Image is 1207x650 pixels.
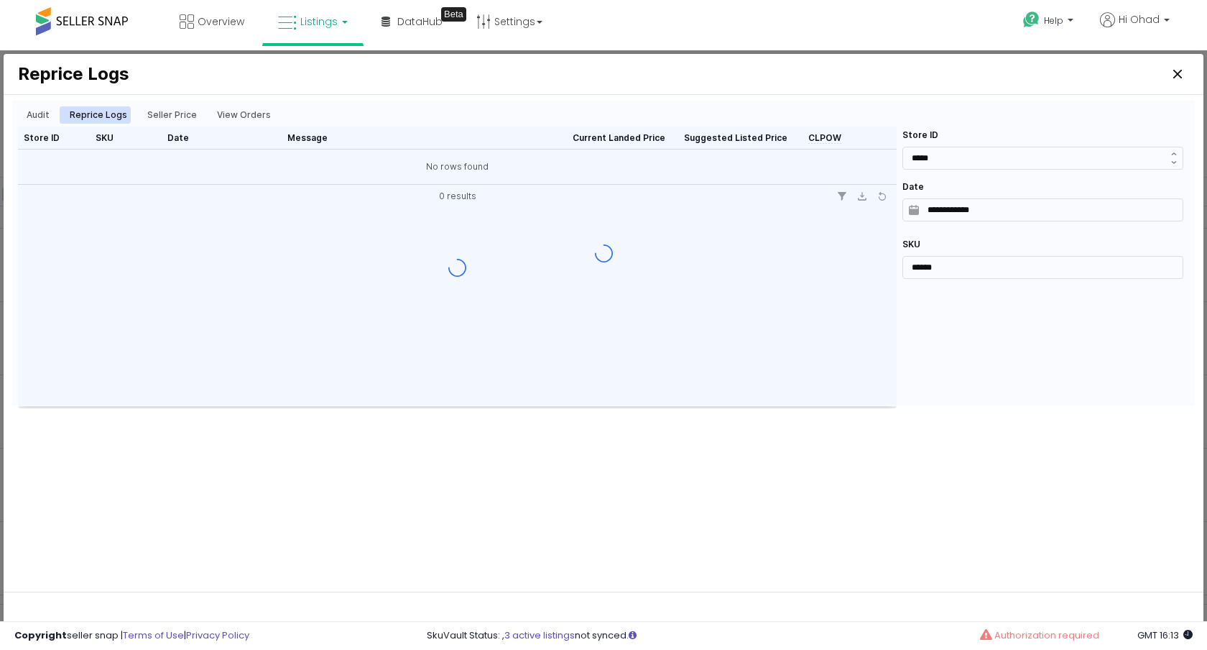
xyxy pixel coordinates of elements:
span: Listings [300,14,338,29]
span: 2025-08-17 16:13 GMT [1137,628,1193,642]
span: Authorization required [994,628,1099,642]
i: Get Help [1022,11,1040,29]
span: Help [1044,14,1063,27]
span: Overview [198,14,244,29]
div: SkuVault Status: , not synced. [427,629,1193,643]
a: Privacy Policy [186,628,249,642]
span: Hi Ohad [1119,12,1160,27]
a: Terms of Use [123,628,184,642]
a: Hi Ohad [1100,12,1170,45]
i: Click here to read more about un-synced listings. [629,631,637,640]
strong: Copyright [14,628,67,642]
span: DataHub [397,14,443,29]
button: Close [1166,12,1189,35]
div: Tooltip anchor [441,7,466,22]
h3: Reprice Logs [18,14,894,34]
a: 3 active listings [504,628,575,642]
div: seller snap | | [14,629,249,643]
